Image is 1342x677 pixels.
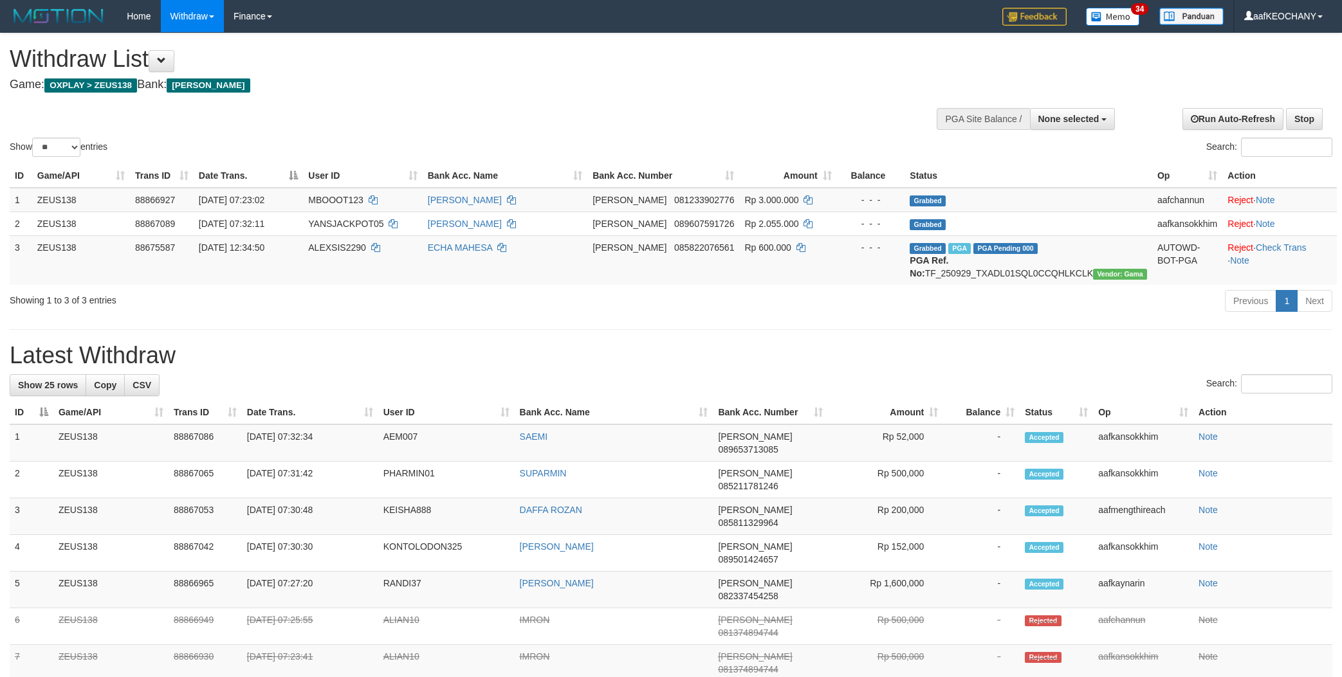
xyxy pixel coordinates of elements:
span: [PERSON_NAME] [718,541,792,552]
th: Balance: activate to sort column ascending [943,401,1020,424]
span: OXPLAY > ZEUS138 [44,78,137,93]
th: Bank Acc. Name: activate to sort column ascending [515,401,713,424]
th: Game/API: activate to sort column ascending [53,401,169,424]
td: ALIAN10 [378,608,515,645]
span: [PERSON_NAME] [593,219,666,229]
td: Rp 500,000 [828,608,943,645]
b: PGA Ref. No: [910,255,948,278]
td: 88866949 [169,608,242,645]
td: ZEUS138 [32,188,130,212]
a: [PERSON_NAME] [428,219,502,229]
img: panduan.png [1159,8,1224,25]
th: Bank Acc. Name: activate to sort column ascending [423,164,587,188]
div: - - - [842,217,900,230]
td: · [1222,212,1337,235]
span: Copy 085211781246 to clipboard [718,481,778,491]
span: Copy 082337454258 to clipboard [718,591,778,601]
img: Button%20Memo.svg [1086,8,1140,26]
span: Accepted [1025,505,1063,516]
td: [DATE] 07:32:34 [242,424,378,462]
span: [PERSON_NAME] [718,468,792,478]
a: Reject [1227,242,1253,253]
th: Bank Acc. Number: activate to sort column ascending [587,164,739,188]
td: 88867042 [169,535,242,572]
span: CSV [133,380,151,390]
a: Note [1199,615,1218,625]
a: Note [1199,468,1218,478]
th: Op: activate to sort column ascending [1152,164,1222,188]
span: Grabbed [910,219,946,230]
span: None selected [1038,114,1099,124]
span: 88866927 [135,195,175,205]
span: Rejected [1025,615,1061,626]
a: IMRON [520,615,550,625]
img: MOTION_logo.png [10,6,107,26]
label: Show entries [10,138,107,157]
h1: Latest Withdraw [10,343,1332,368]
a: DAFFA ROZAN [520,505,582,515]
th: Trans ID: activate to sort column ascending [130,164,194,188]
td: Rp 200,000 [828,498,943,535]
td: Rp 500,000 [828,462,943,498]
span: Accepted [1025,579,1063,590]
span: [PERSON_NAME] [593,195,666,205]
button: None selected [1030,108,1116,130]
a: Note [1256,219,1275,229]
span: [PERSON_NAME] [718,615,792,625]
span: YANSJACKPOT05 [308,219,383,229]
span: Show 25 rows [18,380,78,390]
td: · · [1222,235,1337,285]
a: Note [1199,505,1218,515]
td: - [943,498,1020,535]
td: [DATE] 07:31:42 [242,462,378,498]
span: Copy 085811329964 to clipboard [718,518,778,528]
span: Vendor URL: https://trx31.1velocity.biz [1093,269,1147,280]
a: [PERSON_NAME] [520,578,594,588]
th: Amount: activate to sort column ascending [739,164,836,188]
span: PGA Pending [973,243,1038,254]
a: Next [1297,290,1332,312]
td: aafkansokkhim [1093,424,1193,462]
td: - [943,608,1020,645]
td: 3 [10,235,32,285]
a: Copy [86,374,125,396]
div: - - - [842,194,900,206]
td: ZEUS138 [32,235,130,285]
span: Marked by aafpengsreynich [948,243,971,254]
td: 88867086 [169,424,242,462]
img: Feedback.jpg [1002,8,1067,26]
span: Copy 089501424657 to clipboard [718,554,778,564]
th: Status [905,164,1152,188]
th: Bank Acc. Number: activate to sort column ascending [713,401,828,424]
span: Copy 089653713085 to clipboard [718,444,778,455]
td: 5 [10,572,53,608]
span: Grabbed [910,195,946,206]
span: 88867089 [135,219,175,229]
td: RANDI37 [378,572,515,608]
label: Search: [1206,374,1332,393]
td: - [943,424,1020,462]
th: Action [1193,401,1332,424]
th: Status: activate to sort column ascending [1020,401,1093,424]
td: 3 [10,498,53,535]
a: Note [1256,195,1275,205]
span: [DATE] 12:34:50 [199,242,264,253]
a: Note [1230,255,1249,266]
td: Rp 1,600,000 [828,572,943,608]
a: CSV [124,374,160,396]
span: Grabbed [910,243,946,254]
td: aafkansokkhim [1093,462,1193,498]
th: Game/API: activate to sort column ascending [32,164,130,188]
input: Search: [1241,374,1332,393]
span: Copy 081233902776 to clipboard [674,195,734,205]
a: Reject [1227,195,1253,205]
td: aafkansokkhim [1093,535,1193,572]
td: ZEUS138 [53,608,169,645]
td: KEISHA888 [378,498,515,535]
span: [PERSON_NAME] [593,242,666,253]
td: [DATE] 07:25:55 [242,608,378,645]
th: Date Trans.: activate to sort column descending [194,164,303,188]
td: - [943,535,1020,572]
th: Balance [837,164,905,188]
td: aafchannun [1093,608,1193,645]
